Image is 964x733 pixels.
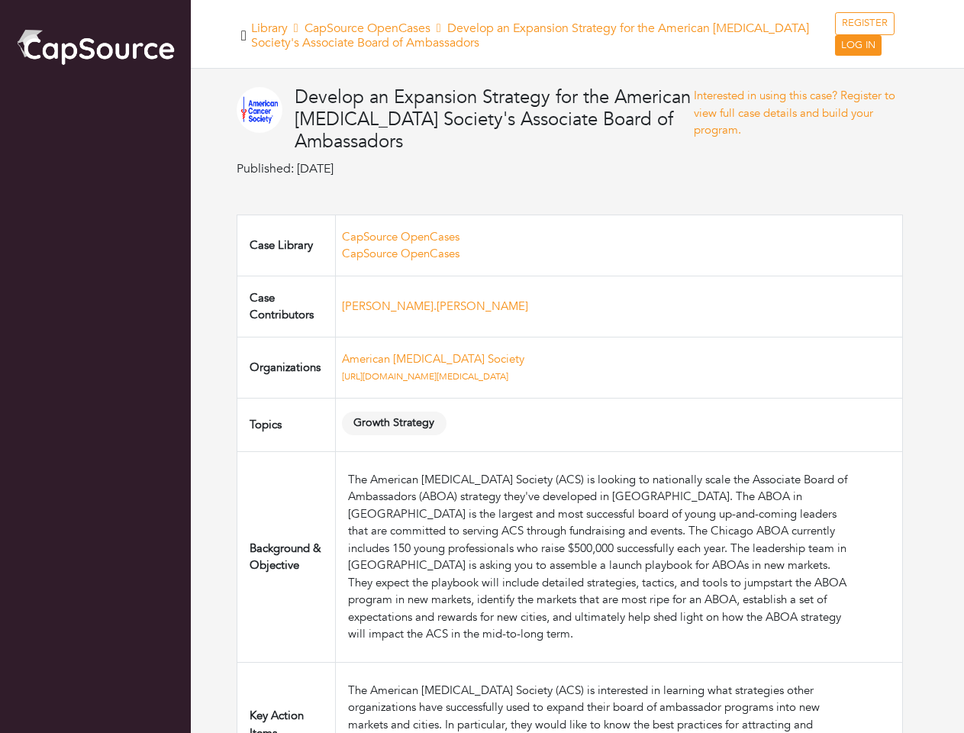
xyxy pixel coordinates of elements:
[237,276,336,337] td: Case Contributors
[342,412,447,435] span: Growth Strategy
[305,20,430,37] a: CapSource OpenCases
[342,370,508,383] a: [URL][DOMAIN_NAME][MEDICAL_DATA]
[237,398,336,451] td: Topics
[342,351,524,366] a: American [MEDICAL_DATA] Society
[237,87,282,133] img: ACS.png
[342,229,459,244] a: CapSource OpenCases
[237,160,694,178] p: Published: [DATE]
[342,299,528,314] a: [PERSON_NAME].[PERSON_NAME]
[251,21,835,50] h5: Library Develop an Expansion Strategy for the American [MEDICAL_DATA] Society's Associate Board o...
[15,27,176,66] img: cap_logo.png
[237,215,336,276] td: Case Library
[237,451,336,662] td: Background & Objective
[342,246,459,261] a: CapSource OpenCases
[835,12,895,35] a: REGISTER
[694,88,895,137] a: Interested in using this case? Register to view full case details and build your program.
[348,471,853,574] div: The American [MEDICAL_DATA] Society (ACS) is looking to nationally scale the Associate Board of A...
[295,87,694,153] h4: Develop an Expansion Strategy for the American [MEDICAL_DATA] Society's Associate Board of Ambass...
[835,35,882,57] a: LOG IN
[348,574,853,643] div: They expect the playbook will include detailed strategies, tactics, and tools to jumpstart the AB...
[237,337,336,398] td: Organizations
